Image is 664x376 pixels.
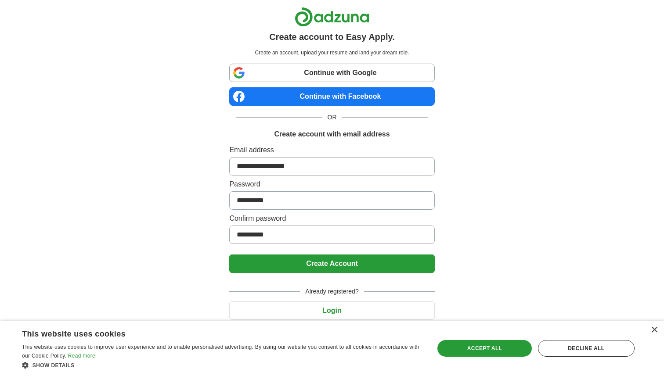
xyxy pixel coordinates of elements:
div: Accept all [437,340,531,357]
label: Password [229,179,434,190]
div: Close [651,327,657,333]
span: Show details [32,362,75,369]
p: Create an account, upload your resume and land your dream role. [231,49,433,57]
button: Login [229,301,434,320]
a: Login [229,307,434,314]
h1: Create account with email address [274,129,390,140]
a: Continue with Facebook [229,87,434,106]
h1: Create account to Easy Apply. [269,30,395,43]
span: OR [322,113,342,122]
div: Show details [22,361,422,369]
img: Adzuna logo [295,7,369,27]
a: Continue with Google [229,64,434,82]
span: Already registered? [300,287,364,296]
a: Read more, opens a new window [68,353,95,359]
label: Confirm password [229,213,434,224]
button: Create Account [229,254,434,273]
span: This website uses cookies to improve user experience and to enable personalised advertising. By u... [22,344,419,359]
div: Decline all [538,340,635,357]
div: This website uses cookies [22,326,400,339]
label: Email address [229,145,434,155]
